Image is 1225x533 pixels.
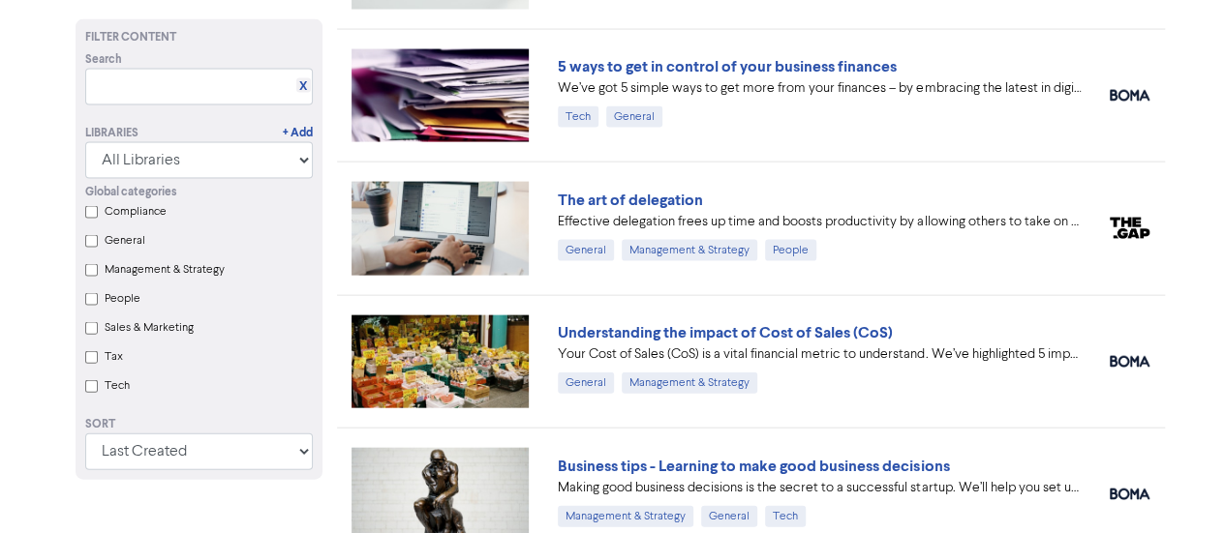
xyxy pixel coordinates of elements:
div: Effective delegation frees up time and boosts productivity by allowing others to take on tasks. A... [558,212,1081,232]
a: Business tips - Learning to make good business decisions [558,457,949,476]
div: Tech [558,106,598,128]
div: General [606,106,662,128]
div: Making good business decisions is the secret to a successful startup. We’ll help you set up the b... [558,478,1081,498]
div: Management & Strategy [622,240,757,261]
a: 5 ways to get in control of your business finances [558,57,897,76]
div: General [558,372,614,394]
div: Libraries [85,125,138,142]
a: Understanding the impact of Cost of Sales (CoS) [558,323,893,342]
span: Search [85,51,122,69]
div: General [701,506,757,527]
img: boma [1110,489,1149,500]
div: Management & Strategy [622,372,757,394]
label: Compliance [105,203,167,221]
a: X [299,79,307,94]
img: thegap [1110,218,1149,239]
label: Tech [105,377,130,395]
div: Sort [85,416,313,433]
img: boma [1110,356,1149,368]
label: General [105,232,145,250]
div: Tech [765,506,806,527]
img: boma_accounting [1110,90,1149,102]
label: Sales & Marketing [105,319,194,337]
label: People [105,290,140,308]
div: People [765,240,816,261]
div: General [558,240,614,261]
div: Your Cost of Sales (CoS) is a vital financial metric to understand. We’ve highlighted 5 important... [558,344,1081,365]
iframe: Chat Widget [1128,440,1225,533]
div: Management & Strategy [558,506,693,527]
div: Filter Content [85,29,313,46]
a: The art of delegation [558,191,703,210]
a: + Add [283,125,313,142]
label: Tax [105,348,123,366]
div: We’ve got 5 simple ways to get more from your finances – by embracing the latest in digital accou... [558,78,1081,99]
label: Management & Strategy [105,261,225,279]
div: Global categories [85,184,313,201]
